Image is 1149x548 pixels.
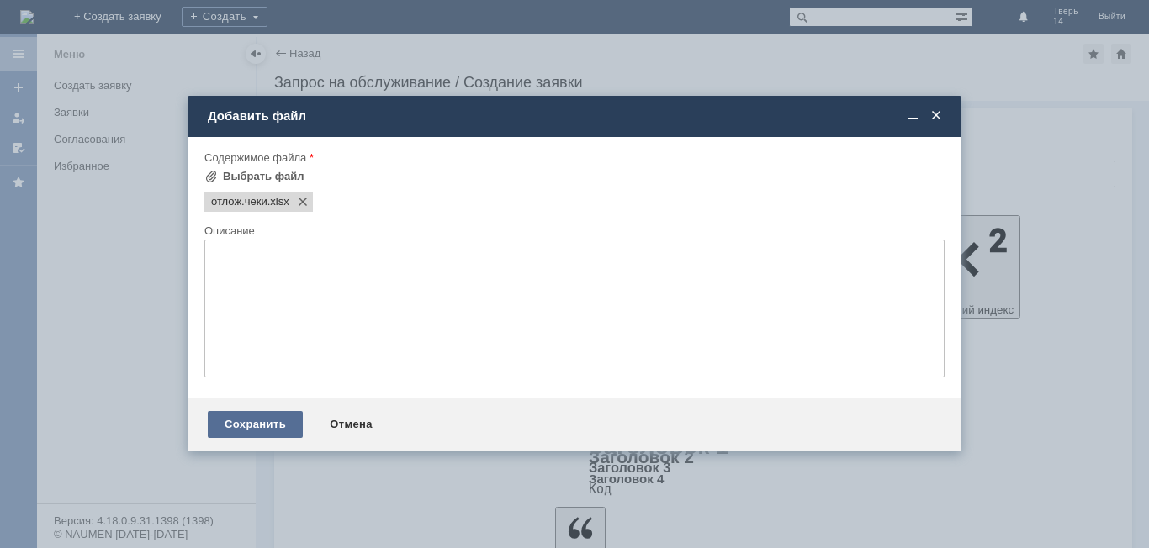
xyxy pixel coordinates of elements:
[267,195,289,208] span: отлож.чеки.xlsx
[204,225,941,236] div: Описание
[928,108,945,124] span: Закрыть
[904,108,921,124] span: Свернуть (Ctrl + M)
[211,195,267,208] span: отлож.чеки.xlsx
[223,170,304,183] div: Выбрать файл
[208,108,945,124] div: Добавить файл
[204,152,941,163] div: Содержимое файла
